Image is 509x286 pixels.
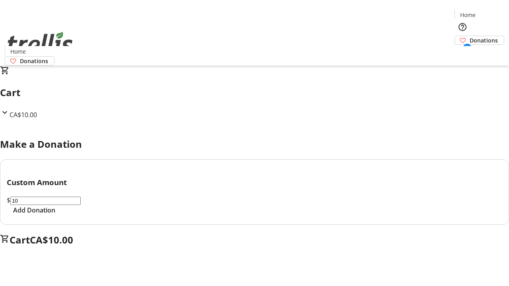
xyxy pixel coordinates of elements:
[470,36,498,44] span: Donations
[7,177,502,188] h3: Custom Amount
[7,205,62,215] button: Add Donation
[460,11,476,19] span: Home
[30,233,73,246] span: CA$10.00
[10,197,81,205] input: Donation Amount
[5,23,76,63] img: Orient E2E Organization 2HlHcCUPqJ's Logo
[455,11,480,19] a: Home
[10,47,26,56] span: Home
[10,110,37,119] span: CA$10.00
[455,19,470,35] button: Help
[455,36,504,45] a: Donations
[20,57,48,65] span: Donations
[455,45,470,61] button: Cart
[5,47,31,56] a: Home
[13,205,55,215] span: Add Donation
[7,196,10,205] span: $
[5,56,54,66] a: Donations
